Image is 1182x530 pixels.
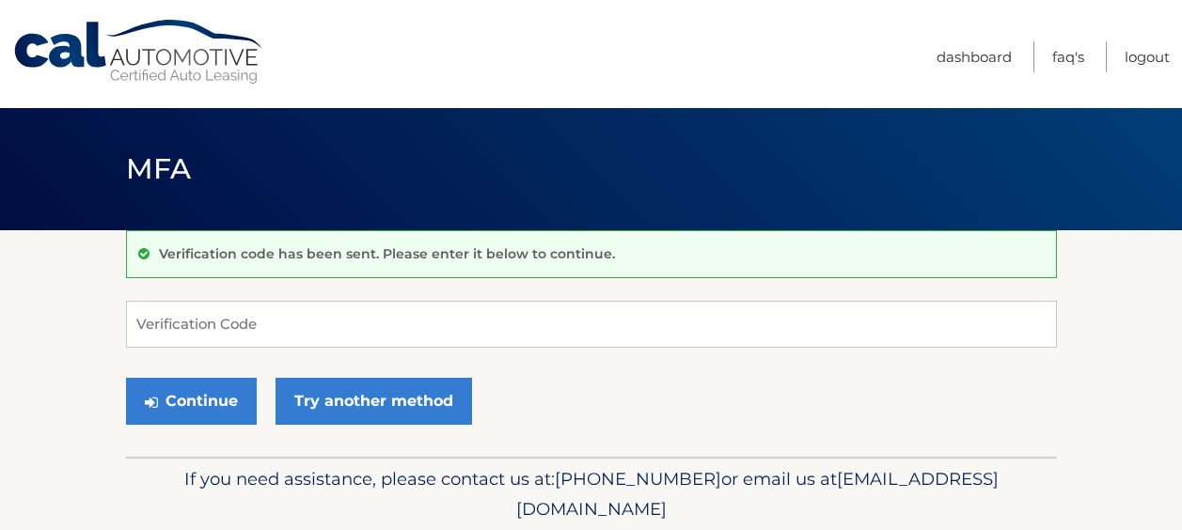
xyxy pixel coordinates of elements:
a: FAQ's [1052,41,1084,72]
a: Try another method [276,378,472,425]
p: Verification code has been sent. Please enter it below to continue. [159,245,615,262]
input: Verification Code [126,301,1057,348]
span: [PHONE_NUMBER] [555,468,721,490]
a: Logout [1125,41,1170,72]
a: Dashboard [937,41,1012,72]
button: Continue [126,378,257,425]
a: Cal Automotive [12,19,266,86]
span: [EMAIL_ADDRESS][DOMAIN_NAME] [516,468,999,520]
span: MFA [126,151,192,186]
p: If you need assistance, please contact us at: or email us at [138,464,1045,524]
